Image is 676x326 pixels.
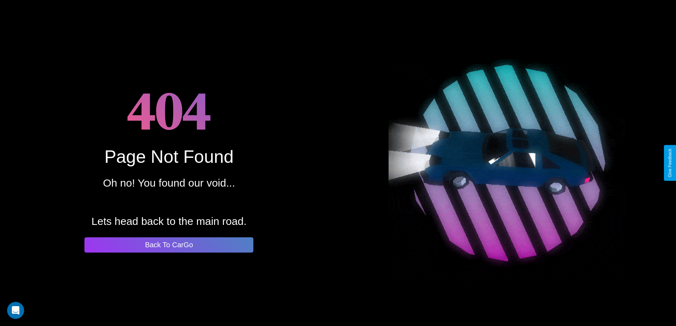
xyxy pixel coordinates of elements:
img: spinning car [389,45,625,281]
h1: 404 [127,74,211,147]
button: Back To CarGo [84,237,253,253]
p: Oh no! You found our void... Lets head back to the main road. [92,173,247,231]
div: Give Feedback [667,149,672,177]
div: Open Intercom Messenger [7,302,24,319]
div: Page Not Found [104,147,233,167]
